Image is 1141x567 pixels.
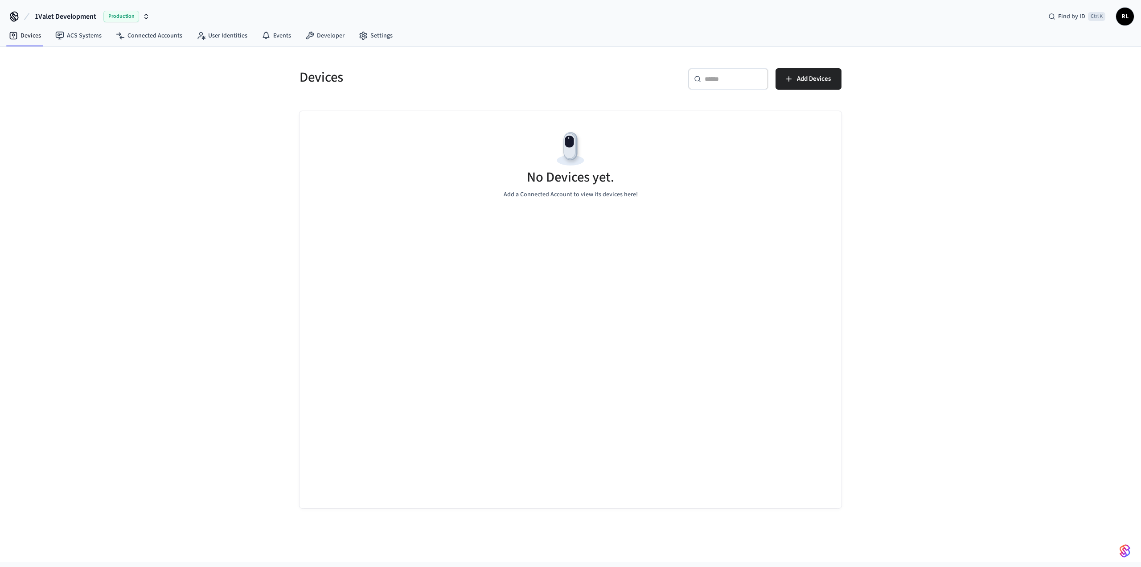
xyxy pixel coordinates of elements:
a: Developer [298,28,352,44]
span: Add Devices [797,73,831,85]
h5: No Devices yet. [527,168,614,186]
img: Devices Empty State [550,129,591,169]
a: Devices [2,28,48,44]
a: Connected Accounts [109,28,189,44]
p: Add a Connected Account to view its devices here! [504,190,638,199]
button: RL [1116,8,1134,25]
span: Find by ID [1058,12,1085,21]
span: Production [103,11,139,22]
a: Settings [352,28,400,44]
div: Find by IDCtrl K [1041,8,1112,25]
span: Ctrl K [1088,12,1105,21]
button: Add Devices [776,68,841,90]
h5: Devices [300,68,565,87]
img: SeamLogoGradient.69752ec5.svg [1120,544,1130,558]
span: 1Valet Development [35,11,96,22]
a: ACS Systems [48,28,109,44]
span: RL [1117,8,1133,25]
a: Events [254,28,298,44]
a: User Identities [189,28,254,44]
